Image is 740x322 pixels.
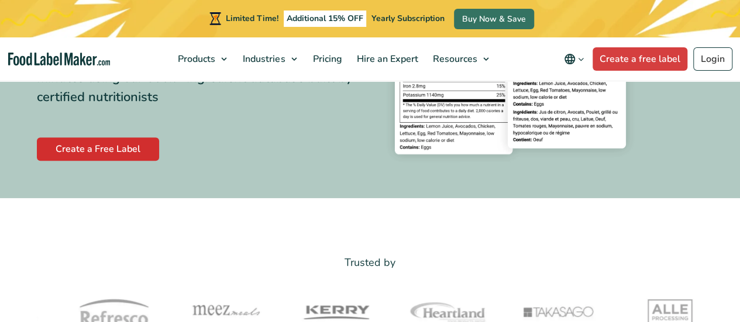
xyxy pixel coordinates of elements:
[226,13,278,24] span: Limited Time!
[425,37,494,81] a: Resources
[239,53,286,65] span: Industries
[305,37,346,81] a: Pricing
[429,53,478,65] span: Resources
[37,137,159,161] a: Create a Free Label
[236,37,302,81] a: Industries
[349,37,422,81] a: Hire an Expert
[454,9,534,29] a: Buy Now & Save
[8,53,111,66] a: Food Label Maker homepage
[593,47,687,71] a: Create a free label
[353,53,419,65] span: Hire an Expert
[556,47,593,71] button: Change language
[309,53,343,65] span: Pricing
[693,47,732,71] a: Login
[37,254,704,271] p: Trusted by
[174,53,216,65] span: Products
[171,37,233,81] a: Products
[284,11,366,27] span: Additional 15% OFF
[371,13,445,24] span: Yearly Subscription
